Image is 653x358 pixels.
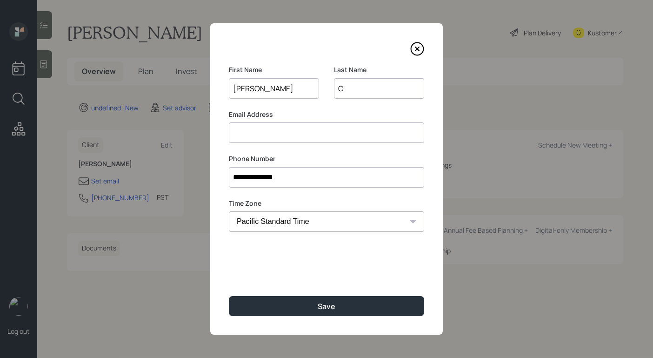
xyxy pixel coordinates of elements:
label: Email Address [229,110,424,119]
label: Phone Number [229,154,424,163]
label: Last Name [334,65,424,74]
label: First Name [229,65,319,74]
button: Save [229,296,424,316]
div: Save [318,301,335,311]
label: Time Zone [229,199,424,208]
